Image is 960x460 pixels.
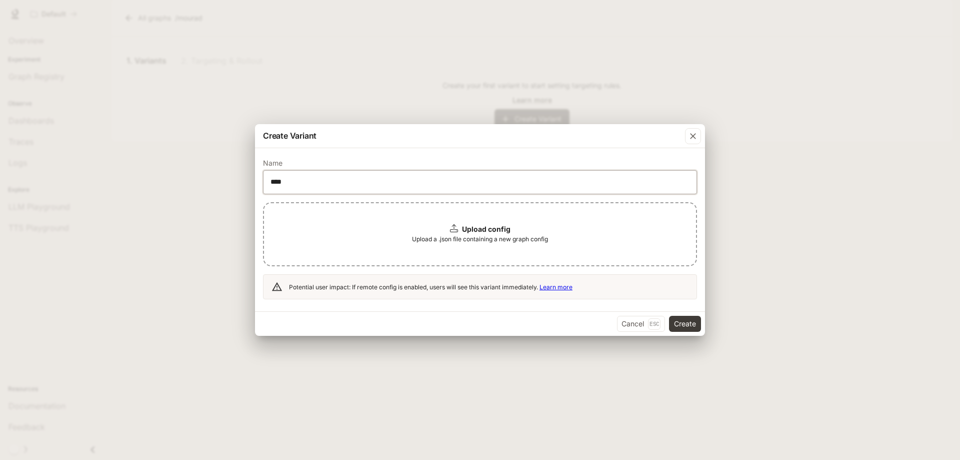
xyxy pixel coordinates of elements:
[669,316,701,332] button: Create
[263,130,316,142] p: Create Variant
[617,316,665,332] button: CancelEsc
[263,160,282,167] p: Name
[462,225,510,233] b: Upload config
[539,283,572,291] a: Learn more
[412,234,548,244] span: Upload a .json file containing a new graph config
[648,318,660,329] p: Esc
[289,283,572,291] span: Potential user impact: If remote config is enabled, users will see this variant immediately.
